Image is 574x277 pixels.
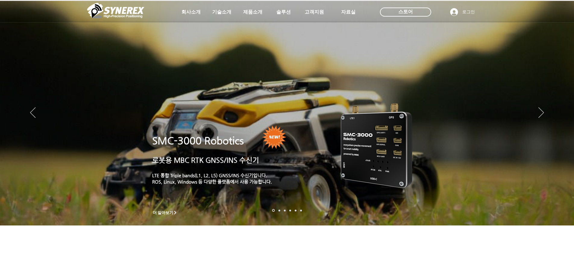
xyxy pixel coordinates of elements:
a: 고객지원 [299,6,329,18]
span: 더 알아보기 [153,210,174,216]
button: 로그인 [446,6,479,18]
a: 정밀농업 [300,209,302,211]
a: 측량 IoT [284,209,286,211]
a: 제품소개 [238,6,268,18]
a: 기술소개 [207,6,237,18]
a: 회사소개 [176,6,206,18]
button: 다음 [538,107,544,119]
a: 로봇 [295,209,296,211]
div: 스토어 [380,8,431,17]
a: 로봇- SMC 2000 [272,209,275,212]
span: 자료실 [341,9,356,15]
span: 스토어 [398,8,413,15]
nav: 슬라이드 [270,209,304,212]
img: KakaoTalk_20241224_155801212.png [332,94,421,195]
span: 제품소개 [243,9,262,15]
span: 기술소개 [212,9,231,15]
img: 씨너렉스_White_simbol_대지 1.png [87,2,144,20]
button: 이전 [30,107,36,119]
span: 솔루션 [276,9,291,15]
a: 드론 8 - SMC 2000 [278,209,280,211]
a: ROS, Linux, Windows 등 다양한 플랫폼에서 사용 가능합니다. [152,179,272,184]
a: LTE 통합 Triple bands(L1, L2, L5) GNSS/INS 수신기입니다. [152,173,267,178]
a: 자료실 [333,6,363,18]
a: 더 알아보기 [150,209,180,216]
span: 로그인 [460,9,477,15]
span: 고객지원 [305,9,324,15]
a: 자율주행 [289,209,291,211]
span: 회사소개 [181,9,201,15]
a: 로봇용 MBC RTK GNSS/INS 수신기 [152,156,259,164]
a: SMC-3000 Robotics [152,135,244,146]
a: 솔루션 [268,6,299,18]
